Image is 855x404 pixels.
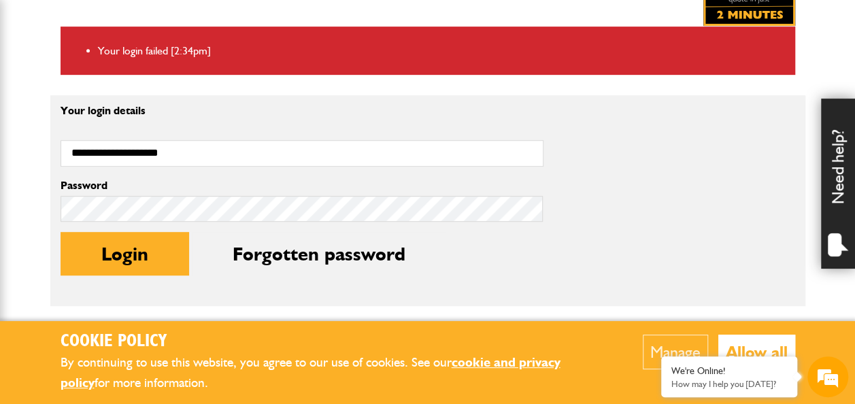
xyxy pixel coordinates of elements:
[192,232,446,275] button: Forgotten password
[61,105,543,116] p: Your login details
[61,232,189,275] button: Login
[61,180,543,191] label: Password
[98,42,785,60] li: Your login failed [2:34pm]
[718,335,795,369] button: Allow all
[643,335,708,369] button: Manage
[61,354,560,391] a: cookie and privacy policy
[671,379,787,389] p: How may I help you today?
[61,331,601,352] h2: Cookie Policy
[821,99,855,269] div: Need help?
[61,352,601,394] p: By continuing to use this website, you agree to our use of cookies. See our for more information.
[671,365,787,377] div: We're Online!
